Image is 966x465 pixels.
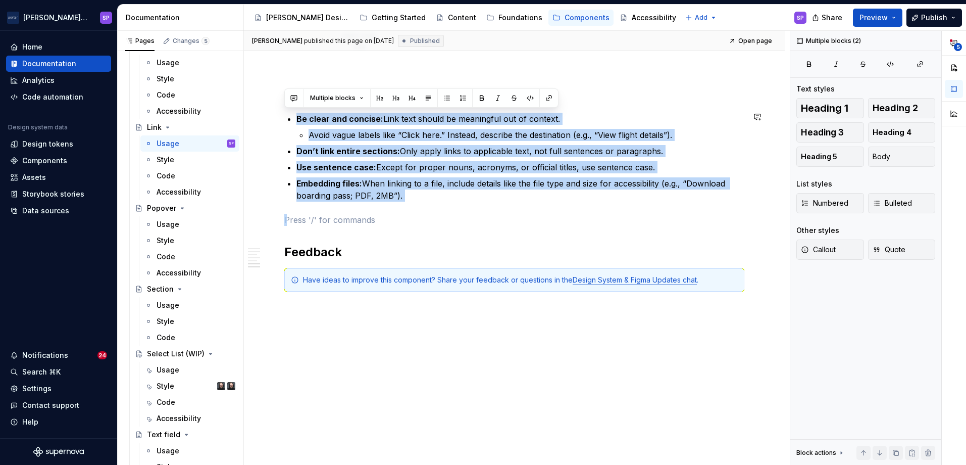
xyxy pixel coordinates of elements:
[140,71,239,87] a: Style
[906,9,962,27] button: Publish
[296,177,744,202] p: When linking to a file, include details like the file type and size for accessibility (e.g., “Dow...
[22,75,55,85] div: Analytics
[796,225,839,236] div: Other styles
[125,37,155,45] div: Pages
[250,8,680,28] div: Page tree
[147,284,174,294] div: Section
[801,103,848,113] span: Heading 1
[131,200,239,216] a: Popover
[372,13,426,23] div: Getting Started
[796,122,864,143] button: Heading 3
[157,171,175,181] div: Code
[873,198,912,208] span: Bulleted
[22,139,73,149] div: Design tokens
[147,430,180,440] div: Text field
[140,297,239,313] a: Usage
[868,147,936,167] button: Body
[126,13,239,23] div: Documentation
[6,397,111,413] button: Contact support
[140,249,239,265] a: Code
[296,146,400,156] strong: Don’t link entire sections:
[853,9,902,27] button: Preview
[157,90,175,100] div: Code
[873,152,890,162] span: Body
[6,347,111,363] button: Notifications24
[8,123,68,131] div: Design system data
[796,98,864,118] button: Heading 1
[140,168,239,184] a: Code
[22,350,68,360] div: Notifications
[6,39,111,55] a: Home
[140,313,239,330] a: Style
[22,384,52,394] div: Settings
[217,382,225,390] img: Teunis Vorsteveld
[22,156,67,166] div: Components
[131,427,239,443] a: Text field
[482,10,546,26] a: Foundations
[6,381,111,397] a: Settings
[303,275,738,285] div: Have ideas to improve this component? Share your feedback or questions in the .
[157,365,179,375] div: Usage
[147,349,205,359] div: Select List (WIP)
[921,13,947,23] span: Publish
[296,113,744,125] p: Link text should be meaningful out of context.
[7,12,19,24] img: f0306bc8-3074-41fb-b11c-7d2e8671d5eb.png
[309,129,744,141] p: Avoid vague labels like “Click here.” Instead, describe the destination (e.g., “View flight detai...
[157,219,179,229] div: Usage
[140,152,239,168] a: Style
[131,119,239,135] a: Link
[157,252,175,262] div: Code
[250,10,353,26] a: [PERSON_NAME] Design
[873,103,918,113] span: Heading 2
[22,400,79,410] div: Contact support
[33,447,84,457] svg: Supernova Logo
[131,281,239,297] a: Section
[157,413,201,424] div: Accessibility
[157,446,179,456] div: Usage
[157,236,174,246] div: Style
[157,333,175,343] div: Code
[801,152,837,162] span: Heading 5
[147,203,176,213] div: Popover
[801,127,844,137] span: Heading 3
[797,14,804,22] div: SP
[252,37,302,45] span: [PERSON_NAME]
[6,203,111,219] a: Data sources
[796,179,832,189] div: List styles
[140,103,239,119] a: Accessibility
[140,232,239,249] a: Style
[801,245,836,255] span: Callout
[796,240,864,260] button: Callout
[6,169,111,185] a: Assets
[22,59,76,69] div: Documentation
[498,13,542,23] div: Foundations
[22,189,84,199] div: Storybook stories
[296,114,383,124] strong: Be clear and concise:
[173,37,210,45] div: Changes
[284,88,744,105] h2: Content guidelines
[227,382,235,390] img: Teunis Vorsteveld
[22,172,46,182] div: Assets
[140,330,239,346] a: Code
[140,378,239,394] a: StyleTeunis VorsteveldTeunis Vorsteveld
[796,84,835,94] div: Text styles
[565,13,609,23] div: Components
[822,13,842,23] span: Share
[2,7,115,28] button: [PERSON_NAME] AirlinesSP
[157,316,174,327] div: Style
[548,10,614,26] a: Components
[140,362,239,378] a: Usage
[695,14,707,22] span: Add
[6,136,111,152] a: Design tokens
[573,275,697,284] a: Design System & Figma Updates chat
[22,206,69,216] div: Data sources
[6,364,111,380] button: Search ⌘K
[140,410,239,427] a: Accessibility
[157,106,201,116] div: Accessibility
[22,367,61,377] div: Search ⌘K
[859,13,888,23] span: Preview
[157,155,174,165] div: Style
[796,449,836,457] div: Block actions
[6,72,111,88] a: Analytics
